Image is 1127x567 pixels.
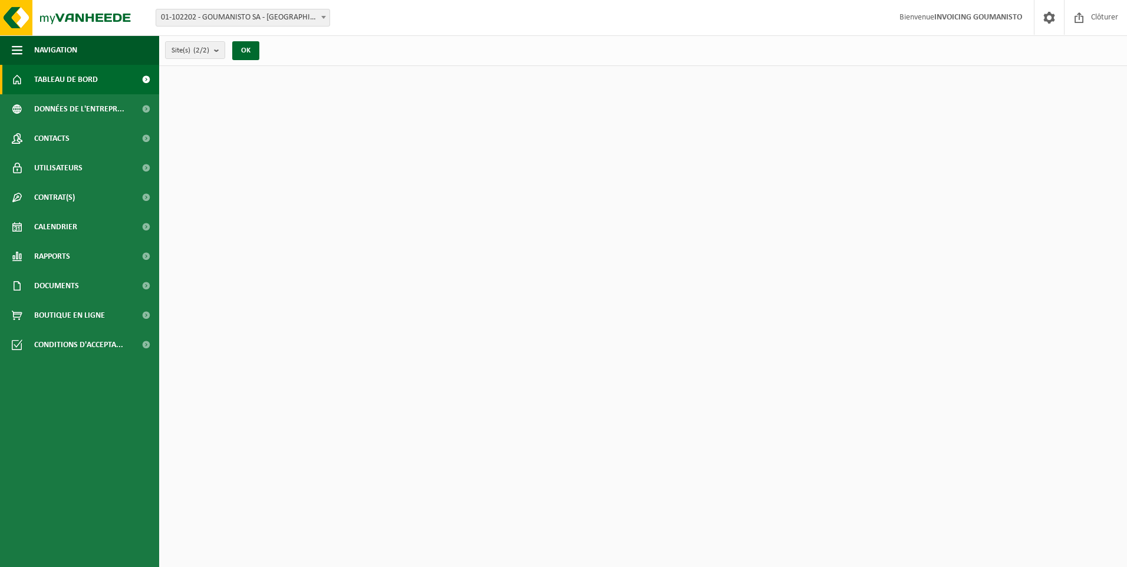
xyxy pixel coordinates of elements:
[34,35,77,65] span: Navigation
[934,13,1022,22] strong: INVOICING GOUMANISTO
[34,212,77,242] span: Calendrier
[34,65,98,94] span: Tableau de bord
[34,94,124,124] span: Données de l'entrepr...
[34,330,123,360] span: Conditions d'accepta...
[34,183,75,212] span: Contrat(s)
[34,124,70,153] span: Contacts
[172,42,209,60] span: Site(s)
[193,47,209,54] count: (2/2)
[34,301,105,330] span: Boutique en ligne
[156,9,330,27] span: 01-102202 - GOUMANISTO SA - ANDENNE
[165,41,225,59] button: Site(s)(2/2)
[156,9,329,26] span: 01-102202 - GOUMANISTO SA - ANDENNE
[232,41,259,60] button: OK
[34,153,83,183] span: Utilisateurs
[34,242,70,271] span: Rapports
[34,271,79,301] span: Documents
